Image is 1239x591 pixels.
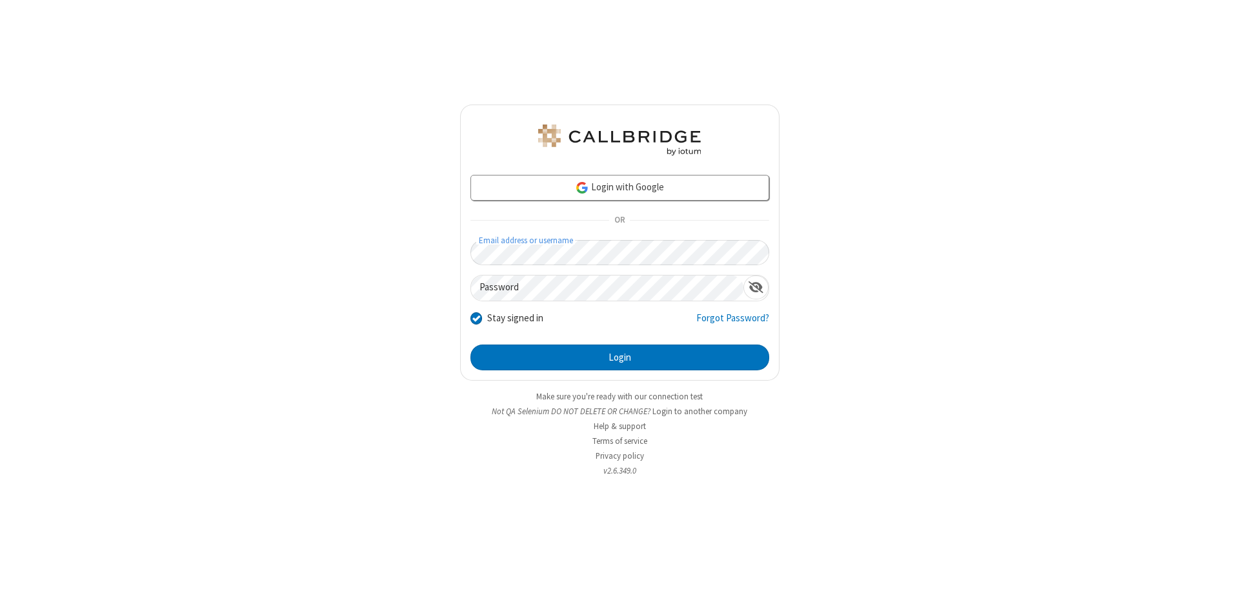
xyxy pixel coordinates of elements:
button: Login to another company [652,405,747,417]
a: Login with Google [470,175,769,201]
iframe: Chat [1207,557,1229,582]
a: Forgot Password? [696,311,769,336]
img: google-icon.png [575,181,589,195]
a: Make sure you're ready with our connection test [536,391,703,402]
a: Terms of service [592,436,647,446]
img: QA Selenium DO NOT DELETE OR CHANGE [536,125,703,155]
button: Login [470,345,769,370]
input: Email address or username [470,240,769,265]
a: Help & support [594,421,646,432]
input: Password [471,275,743,301]
li: Not QA Selenium DO NOT DELETE OR CHANGE? [460,405,780,417]
li: v2.6.349.0 [460,465,780,477]
label: Stay signed in [487,311,543,326]
span: OR [609,212,630,230]
a: Privacy policy [596,450,644,461]
div: Show password [743,275,769,299]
